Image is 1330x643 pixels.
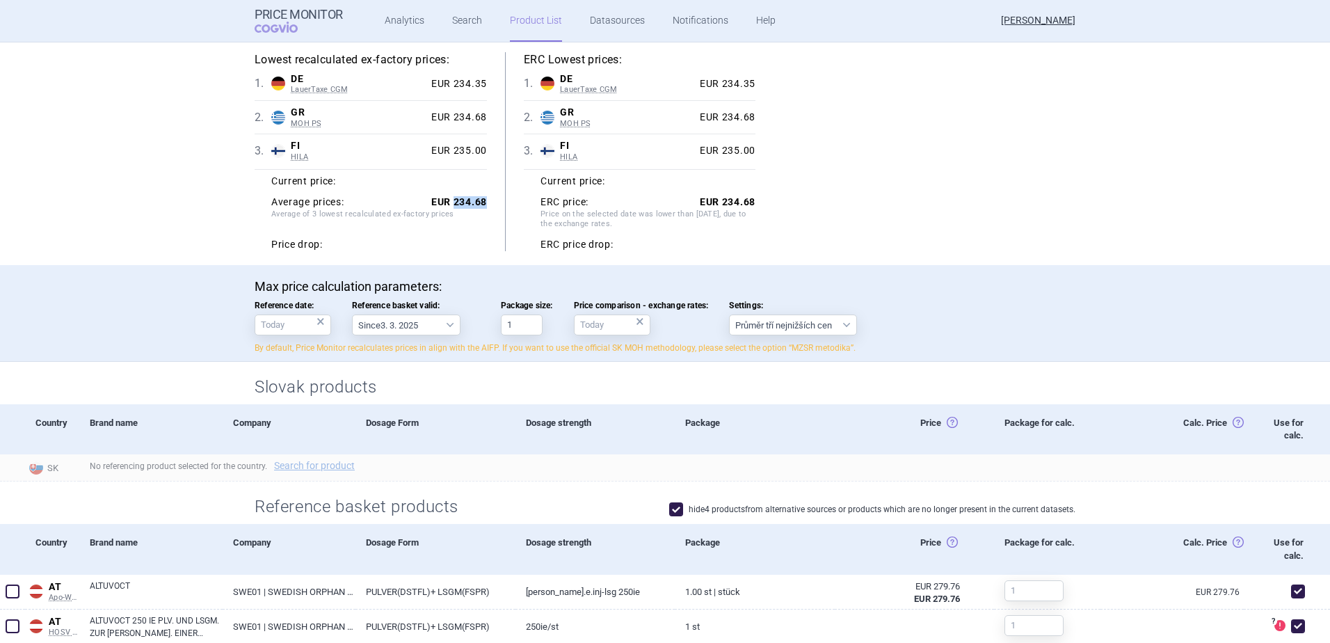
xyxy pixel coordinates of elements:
[835,404,994,454] div: Price
[426,145,487,157] div: EUR 235.00
[845,580,960,593] div: EUR 279.76
[274,461,355,470] a: Search for product
[79,524,223,574] div: Brand name
[355,404,515,454] div: Dosage Form
[845,580,960,605] abbr: Ex-Factory bez DPH zo zdroja
[540,196,588,209] strong: ERC price:
[560,73,694,86] span: DE
[524,75,540,92] span: 1 .
[574,301,709,310] span: Price comparison - exchange rates:
[90,614,223,640] a: ALTUVOCT 250 IE PLV. UND LSGM. ZUR [PERSON_NAME]. EINER INJ.LSG.
[729,315,857,335] select: Settings:
[431,196,487,207] strong: EUR 234.68
[426,111,487,124] div: EUR 234.68
[271,175,336,186] strong: Current price:
[352,301,480,310] span: Reference basket valid:
[669,502,1075,516] label: hide 4 products from alternative sources or products which are no longer present in the current d...
[352,315,460,335] select: Reference basket valid:
[700,196,755,207] strong: EUR 234.68
[501,301,553,310] span: Package size:
[540,239,614,251] strong: ERC price drop:
[540,111,554,125] img: Greece
[255,8,343,22] strong: Price Monitor
[1100,524,1244,574] div: Calc. Price
[29,619,43,633] img: Austria
[271,111,285,125] img: Greece
[90,580,223,605] a: ALTUVOCT
[355,575,515,609] a: PULVER(DSTFL)+ LSGM(FSPR)
[515,524,675,574] div: Dosage strength
[1004,615,1064,636] input: 1
[355,524,515,574] div: Dosage Form
[317,314,325,329] div: ×
[1244,404,1311,454] div: Use for calc.
[540,144,554,158] img: Finland
[255,376,1075,399] h2: Slovak products
[675,575,834,609] a: 1.00 ST | Stück
[560,85,694,95] span: LauerTaxe CGM
[291,152,426,162] span: HILA
[255,8,343,34] a: Price MonitorCOGVIO
[255,52,487,68] h5: Lowest recalculated ex-factory prices:
[223,404,355,454] div: Company
[636,314,644,329] div: ×
[560,152,694,162] span: HILA
[540,175,605,186] strong: Current price:
[540,77,554,90] img: Germany
[49,628,79,637] span: HOSV EK BASIC
[560,106,694,119] span: GR
[25,578,79,603] a: ATATApo-Warenv.I
[1269,617,1277,626] span: ?
[694,111,755,124] div: EUR 234.68
[90,461,362,471] span: No referencing product selected for the country.
[675,404,834,454] div: Package
[574,315,650,335] input: Price comparison - exchange rates:×
[255,495,470,518] h2: Reference basket products
[1244,524,1311,574] div: Use for calc.
[49,593,79,603] span: Apo-Warenv.I
[835,524,994,574] div: Price
[994,524,1100,574] div: Package for calc.
[79,404,223,454] div: Brand name
[291,119,426,129] span: MOH PS
[25,524,79,574] div: Country
[524,52,755,68] h5: ERC Lowest prices:
[1196,588,1244,596] a: EUR 279.76
[515,575,675,609] a: [PERSON_NAME].E.INJ-LSG 250IE
[694,145,755,157] div: EUR 235.00
[49,616,79,628] span: AT
[540,209,755,232] span: Price on the selected date was lower than [DATE], due to the exchange rates.
[291,85,426,95] span: LauerTaxe CGM
[515,404,675,454] div: Dosage strength
[271,209,487,232] span: Average of 3 lowest recalculated ex-factory prices
[501,315,543,335] input: Package size:
[29,461,43,475] img: Slovakia
[291,73,426,86] span: DE
[426,78,487,90] div: EUR 234.35
[694,78,755,90] div: EUR 234.35
[25,613,79,637] a: ATATHOSV EK BASIC
[25,458,79,476] span: SK
[255,109,271,126] span: 2 .
[914,594,960,604] strong: EUR 279.76
[255,279,1075,294] p: Max price calculation parameters:
[255,301,331,310] span: Reference date:
[271,239,323,251] strong: Price drop:
[223,575,355,609] a: SWE01 | SWEDISH ORPHAN BIOVITRUM
[729,301,857,310] span: Settings:
[29,585,43,598] img: Austria
[524,143,540,159] span: 3 .
[271,196,344,209] strong: Average prices:
[675,524,834,574] div: Package
[1100,404,1244,454] div: Calc. Price
[994,404,1100,454] div: Package for calc.
[560,119,694,129] span: MOH PS
[255,342,1075,354] p: By default, Price Monitor recalculates prices in align with the AIFP. If you want to use the offi...
[255,75,271,92] span: 1 .
[291,140,426,152] span: FI
[255,143,271,159] span: 3 .
[271,77,285,90] img: Germany
[255,315,331,335] input: Reference date:×
[291,106,426,119] span: GR
[1004,580,1064,601] input: 1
